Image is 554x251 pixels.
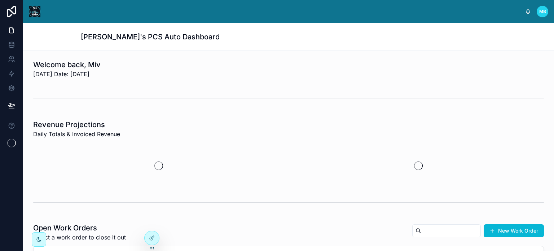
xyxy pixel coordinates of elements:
span: MB [539,9,546,14]
button: New Work Order [484,224,544,237]
h1: Welcome back, Miv [33,60,101,70]
span: [DATE] Date: [DATE] [33,70,101,78]
span: Select a work order to close it out [33,233,126,242]
div: scrollable content [46,10,525,13]
h1: [PERSON_NAME]'s PCS Auto Dashboard [81,32,220,42]
img: App logo [29,6,40,17]
h1: Open Work Orders [33,223,126,233]
h1: Revenue Projections [33,120,120,130]
span: Daily Totals & Invoiced Revenue [33,130,120,138]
